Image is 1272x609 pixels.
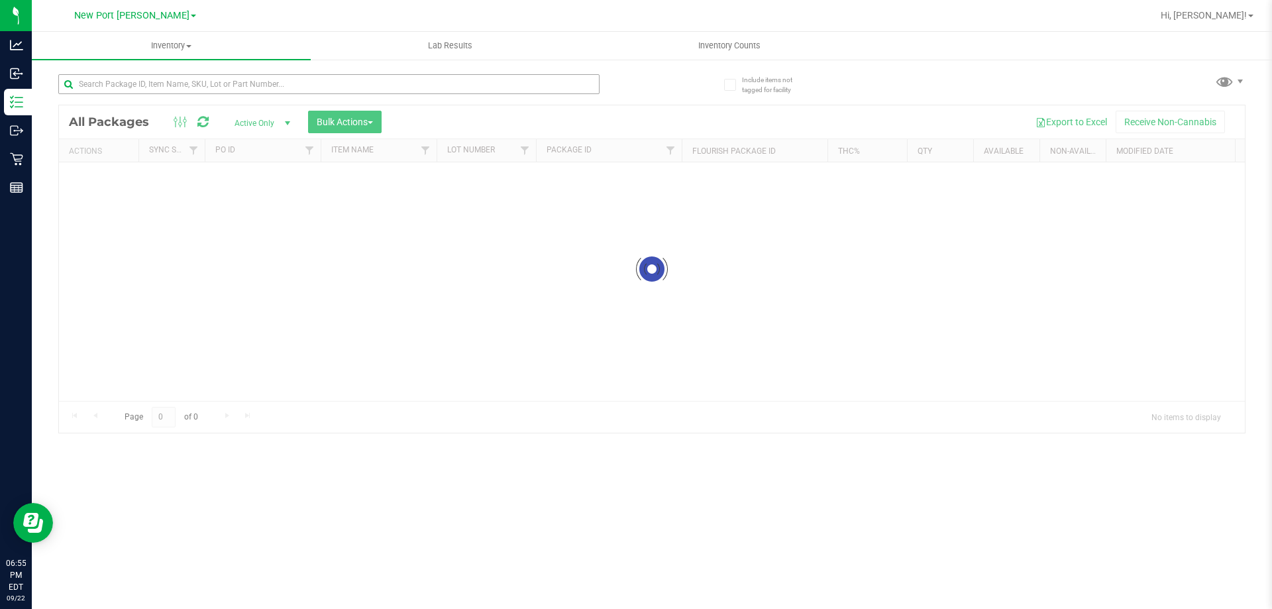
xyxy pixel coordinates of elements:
[10,124,23,137] inline-svg: Outbound
[32,32,311,60] a: Inventory
[58,74,600,94] input: Search Package ID, Item Name, SKU, Lot or Part Number...
[10,95,23,109] inline-svg: Inventory
[10,67,23,80] inline-svg: Inbound
[680,40,778,52] span: Inventory Counts
[13,503,53,543] iframe: Resource center
[410,40,490,52] span: Lab Results
[74,10,189,21] span: New Port [PERSON_NAME]
[590,32,869,60] a: Inventory Counts
[6,557,26,593] p: 06:55 PM EDT
[10,181,23,194] inline-svg: Reports
[6,593,26,603] p: 09/22
[311,32,590,60] a: Lab Results
[32,40,311,52] span: Inventory
[1161,10,1247,21] span: Hi, [PERSON_NAME]!
[10,152,23,166] inline-svg: Retail
[10,38,23,52] inline-svg: Analytics
[742,75,808,95] span: Include items not tagged for facility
